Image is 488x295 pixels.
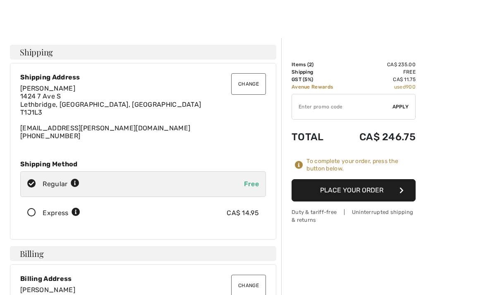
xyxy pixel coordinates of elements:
div: [EMAIL_ADDRESS][PERSON_NAME][DOMAIN_NAME] [20,84,266,140]
button: Change [231,73,266,95]
td: GST (5%) [292,76,344,83]
td: used [344,83,416,91]
a: [PHONE_NUMBER] [20,132,80,140]
div: CA$ 14.95 [227,208,259,218]
span: Apply [392,103,409,110]
input: Promo code [292,94,392,119]
span: 900 [406,84,416,90]
span: Shipping [20,48,53,56]
span: 1424 7 Ave S Lethbridge, [GEOGRAPHIC_DATA], [GEOGRAPHIC_DATA] T1J1L3 [20,92,201,116]
button: Place Your Order [292,179,416,201]
td: Total [292,123,344,151]
td: CA$ 11.75 [344,76,416,83]
div: Regular [43,179,79,189]
span: [PERSON_NAME] [20,84,75,92]
div: Billing Address [20,275,266,283]
span: Billing [20,249,43,258]
td: Free [344,68,416,76]
td: Shipping [292,68,344,76]
div: Shipping Method [20,160,266,168]
span: [PERSON_NAME] [20,286,75,294]
td: Items ( ) [292,61,344,68]
span: Free [244,180,259,188]
td: CA$ 235.00 [344,61,416,68]
div: Shipping Address [20,73,266,81]
span: 2 [309,62,312,67]
div: Express [43,208,80,218]
td: CA$ 246.75 [344,123,416,151]
td: Avenue Rewards [292,83,344,91]
div: To complete your order, press the button below. [306,158,416,173]
div: Duty & tariff-free | Uninterrupted shipping & returns [292,208,416,224]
